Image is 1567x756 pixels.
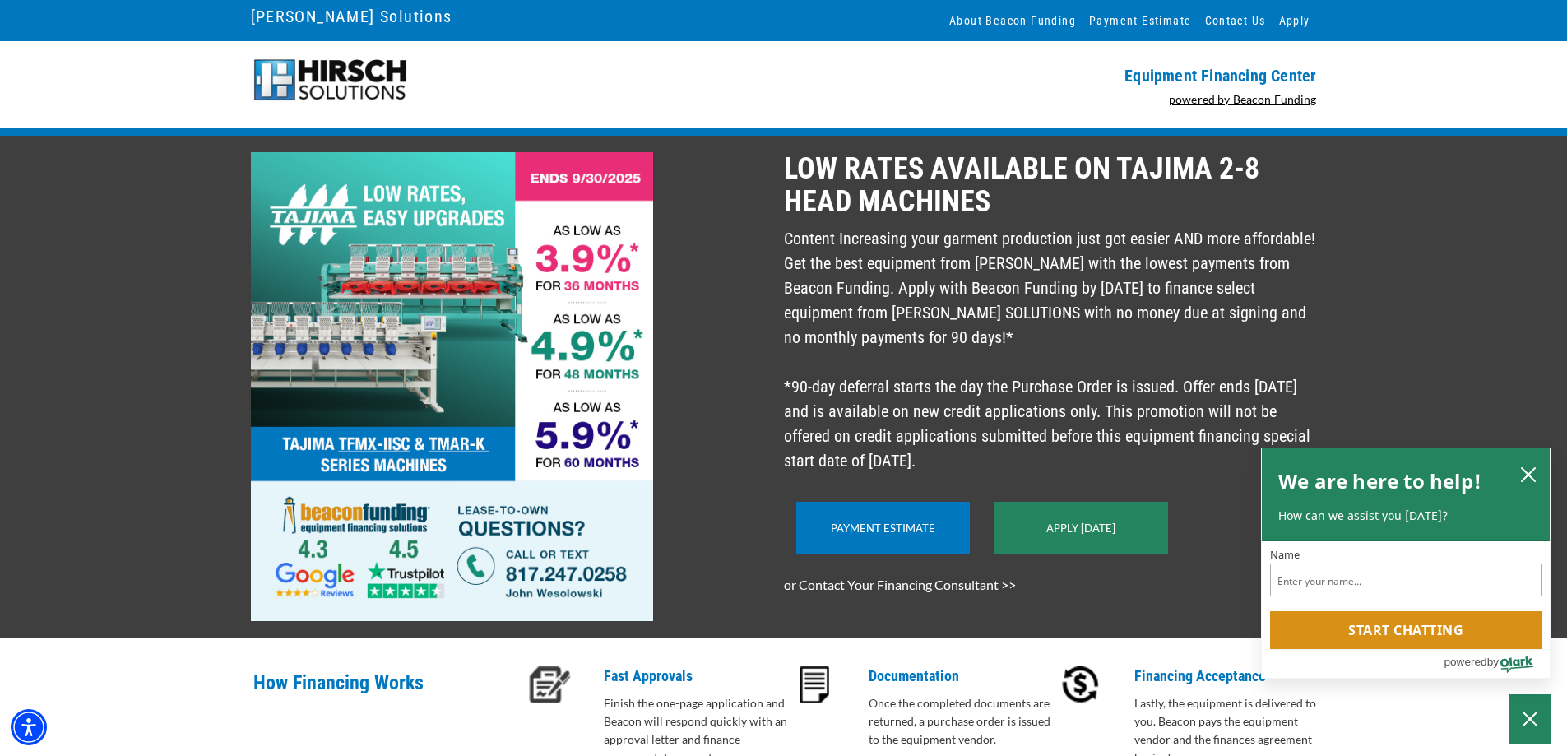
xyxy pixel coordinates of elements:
[1278,508,1533,524] p: How can we assist you [DATE]?
[1444,650,1550,678] a: Powered by Olark
[1261,448,1551,679] div: olark chatbox
[794,66,1317,86] p: Equipment Financing Center
[251,58,410,103] img: logo
[784,577,1016,592] a: or Contact Your Financing Consultant >>
[253,666,519,720] p: How Financing Works
[1278,465,1481,498] h2: We are here to help!
[11,709,47,745] div: Accessibility Menu
[1270,611,1542,649] button: Start chatting
[1046,522,1115,535] a: Apply [DATE]
[869,666,1059,686] p: Documentation
[1515,462,1542,485] button: close chatbox
[1270,564,1542,596] input: Name
[604,666,794,686] p: Fast Approvals
[869,694,1059,749] p: Once the completed documents are returned, a purchase order is issued to the equipment vendor.
[1487,652,1499,672] span: by
[1270,550,1542,560] label: Name
[831,522,935,535] a: Payment Estimate
[1509,694,1551,744] button: Close Chatbox
[1169,92,1317,106] a: powered by Beacon Funding - open in a new tab
[529,666,571,703] img: Fast Approvals
[251,2,452,30] a: [PERSON_NAME] Solutions
[784,152,1317,218] p: LOW RATES AVAILABLE ON TAJIMA 2-8 HEAD MACHINES
[251,152,653,621] img: LOW RATES AVAILABLE ON TAJIMA 2-8 HEAD MACHINES
[1134,666,1324,686] p: Financing Acceptance
[784,226,1317,473] p: Content Increasing your garment production just got easier AND more affordable! Get the best equi...
[1444,652,1486,672] span: powered
[800,666,829,703] img: Documentation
